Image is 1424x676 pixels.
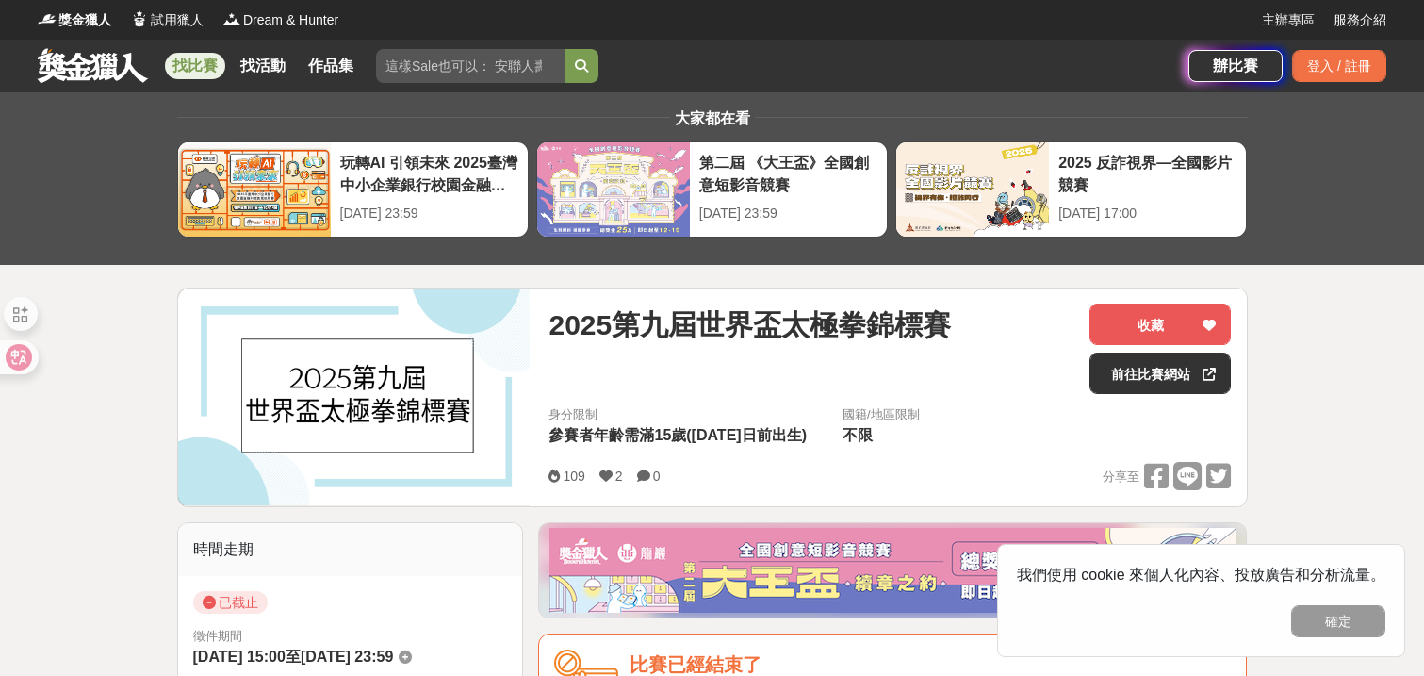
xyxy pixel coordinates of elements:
button: 確定 [1291,605,1385,637]
img: Cover Image [178,289,531,505]
span: 0 [653,469,661,484]
div: [DATE] 23:59 [340,204,518,223]
span: 已截止 [193,591,268,614]
a: Logo試用獵人 [130,10,204,30]
div: 登入 / 註冊 [1292,50,1386,82]
span: 2 [615,469,623,484]
a: 找比賽 [165,53,225,79]
div: [DATE] 17:00 [1058,204,1236,223]
a: 主辦專區 [1262,10,1315,30]
span: 大家都在看 [670,110,755,126]
span: 獎金獵人 [58,10,111,30]
div: 第二屆 《大王盃》全國創意短影音競賽 [699,152,877,194]
span: 我們使用 cookie 來個人化內容、投放廣告和分析流量。 [1017,567,1385,583]
span: [DATE] 15:00 [193,649,286,665]
div: 玩轉AI 引領未來 2025臺灣中小企業銀行校園金融科技創意挑戰賽 [340,152,518,194]
span: Dream & Hunter [243,10,338,30]
span: 不限 [843,427,873,443]
div: [DATE] 23:59 [699,204,877,223]
a: 辦比賽 [1188,50,1283,82]
img: Logo [38,9,57,28]
img: Logo [130,9,149,28]
span: 試用獵人 [151,10,204,30]
a: 服務介紹 [1334,10,1386,30]
a: 第二屆 《大王盃》全國創意短影音競賽[DATE] 23:59 [536,141,888,238]
a: 作品集 [301,53,361,79]
a: LogoDream & Hunter [222,10,338,30]
img: 8068dfd1-7f05-4c16-9643-796e67b6f83e.png [549,528,1236,613]
span: 109 [563,469,584,484]
span: 至 [286,649,301,665]
span: 分享至 [1103,463,1139,491]
img: Logo [222,9,241,28]
div: 國籍/地區限制 [843,405,920,424]
div: 2025 反詐視界—全國影片競賽 [1058,152,1236,194]
span: [DATE] 23:59 [301,649,393,665]
a: 找活動 [233,53,293,79]
a: Logo獎金獵人 [38,10,111,30]
a: 前往比賽網站 [1089,353,1231,394]
a: 2025 反詐視界—全國影片競賽[DATE] 17:00 [895,141,1247,238]
a: 玩轉AI 引領未來 2025臺灣中小企業銀行校園金融科技創意挑戰賽[DATE] 23:59 [177,141,529,238]
button: 收藏 [1089,304,1231,345]
div: 時間走期 [178,523,523,576]
span: 參賽者年齡需滿15歲([DATE]日前出生) [548,427,806,443]
span: 2025第九屆世界盃太極拳錦標賽 [548,304,951,346]
div: 身分限制 [548,405,810,424]
span: 徵件期間 [193,629,242,643]
input: 這樣Sale也可以： 安聯人壽創意銷售法募集 [376,49,565,83]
